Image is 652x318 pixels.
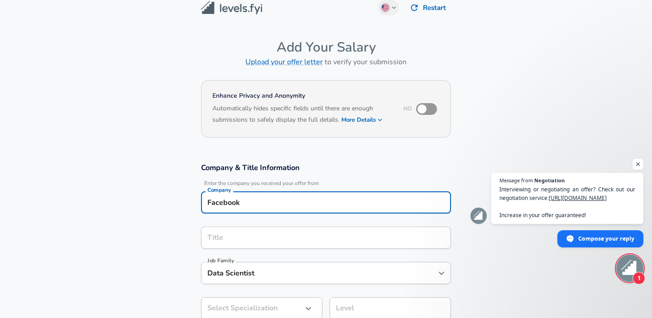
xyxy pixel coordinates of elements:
span: 1 [633,272,645,285]
input: L3 [334,301,447,315]
img: Levels.fyi [201,1,262,15]
button: More Details [341,114,383,126]
a: Upload your offer letter [245,57,323,67]
input: Software Engineer [205,231,447,245]
span: Enter the company you received your offer from [201,180,451,187]
label: Job Family [207,258,234,263]
span: Negotiation [534,178,565,183]
h3: Company & Title Information [201,162,451,173]
img: English (US) [382,4,389,11]
h4: Enhance Privacy and Anonymity [212,91,391,100]
input: Software Engineer [205,266,433,280]
label: Company [207,187,231,193]
span: No [403,105,412,112]
div: Open chat [616,255,643,282]
h6: to verify your submission [201,56,451,68]
span: Compose your reply [578,231,634,247]
span: Interviewing or negotiating an offer? Check out our negotiation service: Increase in your offer g... [499,185,635,219]
button: Open [435,267,448,280]
h6: Automatically hides specific fields until there are enough submissions to safely display the full... [212,104,391,126]
input: Google [205,195,447,209]
h4: Add Your Salary [201,39,451,56]
span: Message from [499,178,533,183]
